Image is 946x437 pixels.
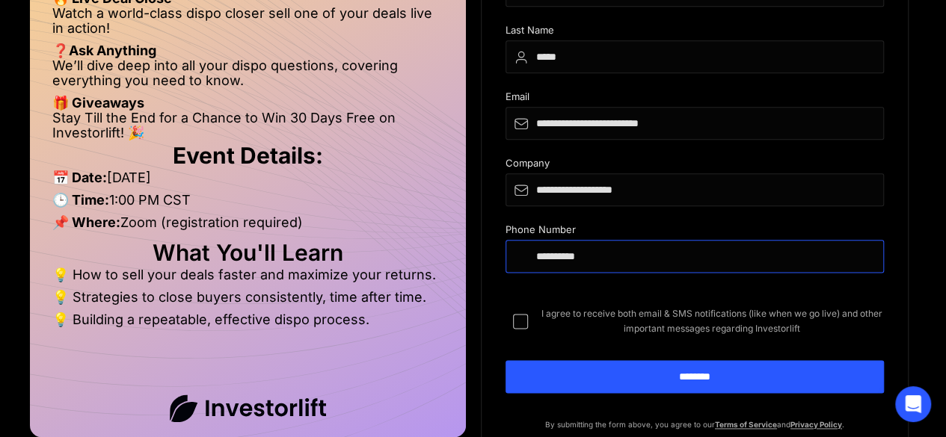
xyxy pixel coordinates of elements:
[52,193,443,215] li: 1:00 PM CST
[895,386,931,422] div: Open Intercom Messenger
[52,95,144,111] strong: 🎁 Giveaways
[52,215,443,238] li: Zoom (registration required)
[715,420,777,429] a: Terms of Service
[52,6,443,43] li: Watch a world-class dispo closer sell one of your deals live in action!
[52,312,443,327] li: 💡 Building a repeatable, effective dispo process.
[540,306,885,336] span: I agree to receive both email & SMS notifications (like when we go live) and other important mess...
[52,245,443,260] h2: What You'll Learn
[506,25,885,40] div: Last Name
[52,170,107,185] strong: 📅 Date:
[506,224,885,240] div: Phone Number
[52,58,443,96] li: We’ll dive deep into all your dispo questions, covering everything you need to know.
[52,267,443,290] li: 💡 How to sell your deals faster and maximize your returns.
[52,290,443,312] li: 💡 Strategies to close buyers consistently, time after time.
[52,192,109,208] strong: 🕒 Time:
[173,142,323,169] strong: Event Details:
[52,170,443,193] li: [DATE]
[52,214,120,230] strong: 📌 Where:
[506,417,885,432] p: By submitting the form above, you agree to our and .
[52,111,443,140] li: Stay Till the End for a Chance to Win 30 Days Free on Investorlift! 🎉
[52,43,156,58] strong: ❓Ask Anything
[790,420,842,429] a: Privacy Policy
[506,158,885,173] div: Company
[506,91,885,107] div: Email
